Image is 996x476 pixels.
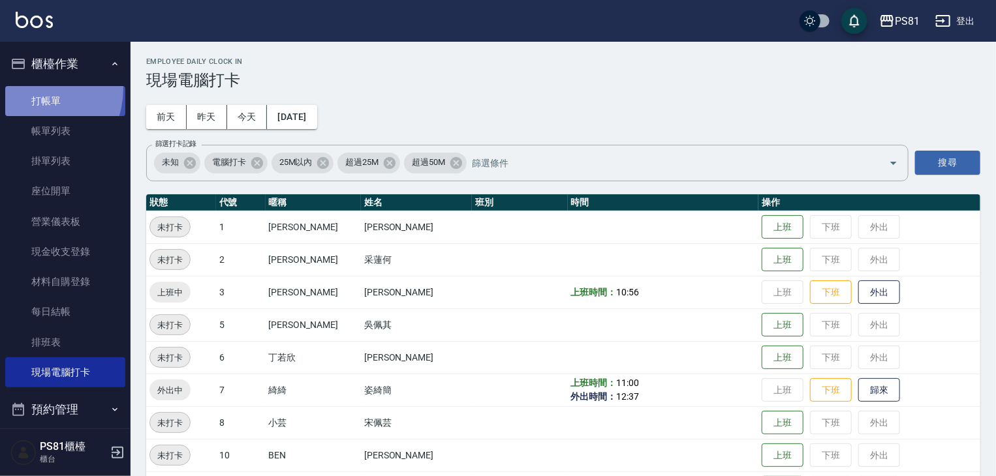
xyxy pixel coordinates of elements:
span: 未打卡 [150,416,190,430]
td: 10 [216,439,266,471]
a: 帳單列表 [5,116,125,146]
button: 下班 [810,378,852,402]
a: 掛單列表 [5,146,125,176]
td: [PERSON_NAME] [266,211,361,243]
button: [DATE] [267,105,317,129]
b: 上班時間： [571,287,617,297]
td: 綺綺 [266,374,361,406]
button: 櫃檯作業 [5,47,125,81]
span: 未打卡 [150,318,190,332]
button: 搜尋 [915,151,980,175]
button: 前天 [146,105,187,129]
p: 櫃台 [40,453,106,465]
div: 未知 [154,153,200,173]
button: 下班 [810,280,852,305]
button: 預約管理 [5,393,125,426]
span: 外出中 [149,383,191,397]
th: 班別 [472,194,567,211]
div: PS81 [895,13,920,29]
a: 打帳單 [5,86,125,116]
button: save [841,8,867,34]
a: 現金收支登錄 [5,237,125,267]
h2: Employee Daily Clock In [146,57,980,66]
span: 未打卡 [150,253,190,267]
td: 丁若欣 [266,341,361,374]
th: 姓名 [361,194,472,211]
td: [PERSON_NAME] [361,341,472,374]
span: 11:00 [616,378,639,388]
a: 材料自購登錄 [5,267,125,297]
img: Person [10,439,37,466]
th: 狀態 [146,194,216,211]
button: PS81 [874,8,925,35]
td: 5 [216,308,266,341]
td: [PERSON_NAME] [361,276,472,308]
td: 2 [216,243,266,276]
a: 座位開單 [5,176,125,206]
button: 上班 [762,313,803,337]
div: 超過50M [404,153,467,173]
td: 小芸 [266,406,361,439]
a: 每日結帳 [5,297,125,327]
td: [PERSON_NAME] [266,243,361,276]
input: 篩選條件 [469,151,866,174]
button: 今天 [227,105,268,129]
td: 3 [216,276,266,308]
span: 未打卡 [150,220,190,234]
label: 篩選打卡記錄 [155,139,196,149]
div: 超過25M [337,153,400,173]
td: 8 [216,406,266,439]
div: 25M以內 [272,153,334,173]
button: 上班 [762,411,803,435]
a: 排班表 [5,327,125,357]
span: 電腦打卡 [204,156,254,169]
td: [PERSON_NAME] [266,276,361,308]
td: [PERSON_NAME] [361,211,472,243]
button: 昨天 [187,105,227,129]
h3: 現場電腦打卡 [146,71,980,89]
h5: PS81櫃檯 [40,440,106,453]
td: [PERSON_NAME] [266,308,361,341]
td: 宋佩芸 [361,406,472,439]
a: 營業儀表板 [5,207,125,237]
td: 7 [216,374,266,406]
span: 25M以內 [272,156,320,169]
span: 超過50M [404,156,453,169]
th: 暱稱 [266,194,361,211]
span: 10:56 [616,287,639,297]
th: 時間 [568,194,759,211]
span: 12:37 [616,391,639,402]
td: 采蓮何 [361,243,472,276]
span: 超過25M [337,156,386,169]
td: 吳佩其 [361,308,472,341]
span: 上班中 [149,286,191,299]
button: Open [883,153,904,173]
td: [PERSON_NAME] [361,439,472,471]
button: 上班 [762,346,803,370]
button: 報表及分析 [5,426,125,460]
button: 外出 [858,280,900,305]
button: 上班 [762,248,803,272]
th: 代號 [216,194,266,211]
b: 外出時間： [571,391,617,402]
img: Logo [16,12,53,28]
div: 電腦打卡 [204,153,268,173]
a: 現場電腦打卡 [5,357,125,387]
button: 登出 [930,9,980,33]
button: 歸來 [858,378,900,402]
td: 6 [216,341,266,374]
td: BEN [266,439,361,471]
span: 未打卡 [150,449,190,462]
td: 1 [216,211,266,243]
button: 上班 [762,443,803,468]
b: 上班時間： [571,378,617,388]
th: 操作 [758,194,980,211]
button: 上班 [762,215,803,239]
td: 姿綺簡 [361,374,472,406]
span: 未打卡 [150,351,190,364]
span: 未知 [154,156,187,169]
